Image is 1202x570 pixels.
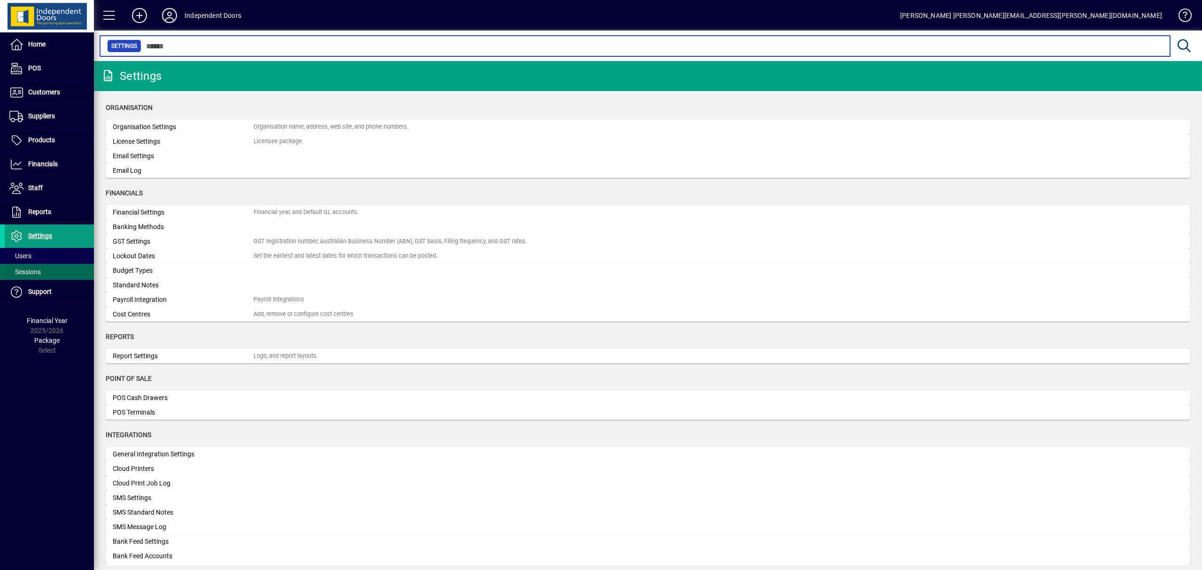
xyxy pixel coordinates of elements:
a: SMS Settings [106,491,1190,505]
a: Knowledge Base [1171,2,1190,32]
span: Reports [106,333,134,340]
a: Suppliers [5,105,94,128]
div: Payroll Integrations [254,295,304,304]
a: Sessions [5,264,94,280]
a: POS Terminals [106,405,1190,420]
span: Customers [28,88,60,96]
span: Financial Year [27,317,68,324]
a: Bank Feed Accounts [106,549,1190,563]
div: Financial year, and Default GL accounts. [254,208,359,217]
a: Payroll IntegrationPayroll Integrations [106,293,1190,307]
span: Reports [28,208,51,216]
div: Banking Methods [113,222,254,232]
div: Budget Types [113,266,254,276]
span: Sessions [9,268,41,276]
a: POS Cash Drawers [106,391,1190,405]
span: Support [28,288,52,295]
div: Licensee package. [254,137,303,146]
a: Support [5,280,94,304]
div: GST registration number, Australian Business Number (ABN), GST basis, Filing frequency, and GST r... [254,237,527,246]
a: Staff [5,177,94,200]
a: Home [5,33,94,56]
a: Financials [5,153,94,176]
a: Banking Methods [106,220,1190,234]
div: Logo, and report layouts. [254,352,318,361]
a: Cloud Printers [106,462,1190,476]
a: SMS Standard Notes [106,505,1190,520]
span: Integrations [106,431,151,439]
div: SMS Settings [113,493,254,503]
a: GST SettingsGST registration number, Australian Business Number (ABN), GST basis, Filing frequenc... [106,234,1190,249]
a: Cloud Print Job Log [106,476,1190,491]
a: Budget Types [106,263,1190,278]
a: Customers [5,81,94,104]
div: POS Cash Drawers [113,393,254,403]
a: General Integration Settings [106,447,1190,462]
div: Organisation Settings [113,122,254,132]
span: Home [28,40,46,48]
a: Products [5,129,94,152]
span: Settings [28,232,52,239]
span: Financials [106,189,143,197]
a: Bank Feed Settings [106,534,1190,549]
span: Financials [28,160,58,168]
div: [PERSON_NAME] [PERSON_NAME][EMAIL_ADDRESS][PERSON_NAME][DOMAIN_NAME] [900,8,1162,23]
span: Staff [28,184,43,192]
div: Email Settings [113,151,254,161]
a: License SettingsLicensee package. [106,134,1190,149]
button: Add [124,7,154,24]
a: Lockout DatesSet the earliest and latest dates for which transactions can be posted. [106,249,1190,263]
div: Email Log [113,166,254,176]
a: Email Settings [106,149,1190,163]
a: Users [5,248,94,264]
span: Users [9,252,31,260]
div: Standard Notes [113,280,254,290]
div: Lockout Dates [113,251,254,261]
a: Report SettingsLogo, and report layouts. [106,349,1190,363]
div: Independent Doors [185,8,241,23]
div: Payroll Integration [113,295,254,305]
span: Suppliers [28,112,55,120]
div: Add, remove or configure cost centres [254,310,354,319]
a: Standard Notes [106,278,1190,293]
a: Organisation SettingsOrganisation name, address, web site, and phone numbers. [106,120,1190,134]
div: General Integration Settings [113,449,254,459]
button: Profile [154,7,185,24]
a: Financial SettingsFinancial year, and Default GL accounts. [106,205,1190,220]
span: Settings [111,41,137,51]
div: Bank Feed Settings [113,537,254,547]
a: SMS Message Log [106,520,1190,534]
span: Point of Sale [106,375,152,382]
div: Cost Centres [113,309,254,319]
div: Bank Feed Accounts [113,551,254,561]
div: Report Settings [113,351,254,361]
span: Package [34,337,60,344]
div: GST Settings [113,237,254,246]
span: POS [28,64,41,72]
div: Cloud Printers [113,464,254,474]
a: Reports [5,200,94,224]
div: SMS Message Log [113,522,254,532]
a: POS [5,57,94,80]
span: Products [28,136,55,144]
div: Set the earliest and latest dates for which transactions can be posted. [254,252,438,261]
div: Cloud Print Job Log [113,478,254,488]
div: Settings [101,69,162,84]
div: Financial Settings [113,208,254,217]
div: POS Terminals [113,408,254,417]
div: Organisation name, address, web site, and phone numbers. [254,123,408,131]
a: Email Log [106,163,1190,178]
a: Cost CentresAdd, remove or configure cost centres [106,307,1190,322]
span: Organisation [106,104,153,111]
div: License Settings [113,137,254,146]
div: SMS Standard Notes [113,508,254,517]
